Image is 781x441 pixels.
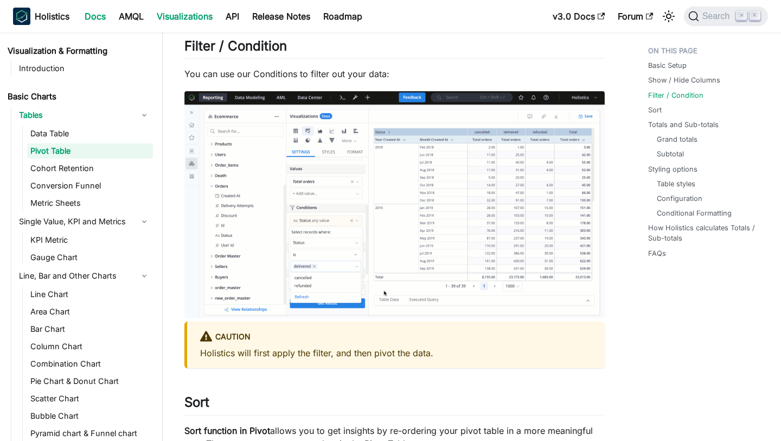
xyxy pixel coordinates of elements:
[27,161,153,176] a: Cohort Retention
[200,330,592,344] div: caution
[648,90,703,100] a: Filter / Condition
[16,61,153,76] a: Introduction
[219,8,246,25] a: API
[657,208,732,218] a: Conditional Formatting
[648,105,662,115] a: Sort
[184,394,605,415] h2: Sort
[184,425,270,436] strong: Sort function in Pivot
[13,8,69,25] a: HolisticsHolistics
[27,304,153,319] a: Area Chart
[657,193,702,204] a: Configuration
[16,267,153,285] a: Line, Bar and Other Charts
[35,10,69,23] b: Holistics
[27,287,153,302] a: Line Chart
[246,8,317,25] a: Release Notes
[16,213,153,230] a: Single Value, KPI and Metrics
[317,8,369,25] a: Roadmap
[736,11,747,21] kbd: ⌘
[684,7,768,26] button: Search (Command+K)
[611,8,660,25] a: Forum
[648,248,666,259] a: FAQs
[27,322,153,337] a: Bar Chart
[648,60,687,71] a: Basic Setup
[27,126,153,141] a: Data Table
[112,8,150,25] a: AMQL
[78,8,112,25] a: Docs
[13,8,30,25] img: Holistics
[27,339,153,354] a: Column Chart
[184,67,605,80] p: You can use our Conditions to filter out your data:
[27,196,153,211] a: Metric Sheets
[546,8,611,25] a: v3.0 Docs
[4,89,153,104] a: Basic Charts
[648,75,720,85] a: Show / Hide Columns
[657,134,697,144] a: Grand totals
[200,346,592,360] p: Holistics will first apply the filter, and then pivot the data.
[4,43,153,59] a: Visualization & Formatting
[27,391,153,406] a: Scatter Chart
[27,426,153,441] a: Pyramid chart & Funnel chart
[699,11,737,21] span: Search
[750,11,760,21] kbd: K
[27,232,153,248] a: KPI Metric
[648,119,719,130] a: Totals and Sub-totals
[27,250,153,265] a: Gauge Chart
[657,149,684,159] a: Subtotal
[648,164,697,174] a: Styling options
[27,178,153,193] a: Conversion Funnel
[27,374,153,389] a: Pie Chart & Donut Chart
[27,408,153,424] a: Bubble Chart
[16,106,153,124] a: Tables
[150,8,219,25] a: Visualizations
[660,8,677,25] button: Switch between dark and light mode (currently light mode)
[648,223,764,243] a: How Holistics calculates Totals / Sub-totals
[27,143,153,159] a: Pivot Table
[27,356,153,371] a: Combination Chart
[657,179,695,189] a: Table styles
[184,38,605,59] h2: Filter / Condition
